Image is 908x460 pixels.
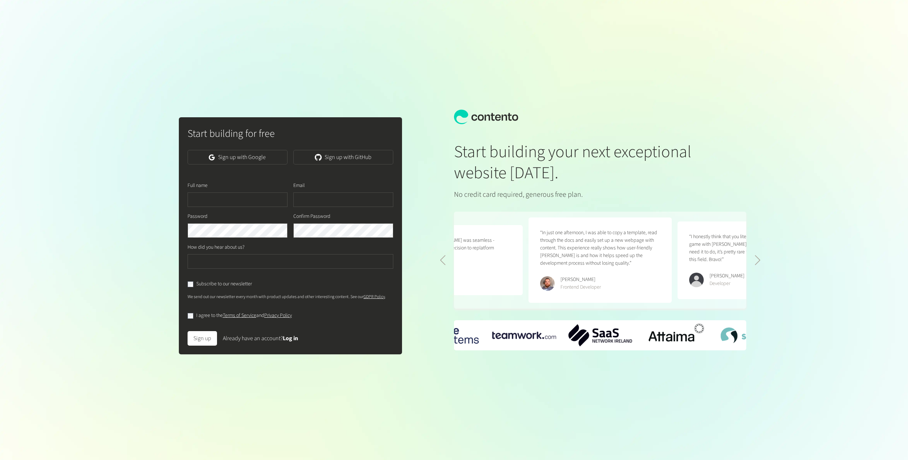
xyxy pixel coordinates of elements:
div: Developer [710,280,744,288]
img: teamwork-logo.png [492,331,556,339]
div: Next slide [755,255,761,265]
a: Log in [283,334,298,342]
div: Already have an account? [223,334,298,343]
a: Privacy Policy [264,312,292,319]
figure: 1 / 5 [529,217,672,303]
p: No credit card required, generous free plan. [454,189,698,200]
div: Previous slide [439,255,446,265]
img: Attaima-Logo.png [644,320,708,350]
h2: Start building for free [188,126,394,141]
label: Full name [188,182,208,190]
p: “I honestly think that you literally killed the "Headless CMS" game with [PERSON_NAME], it just d... [689,233,809,264]
figure: 2 / 5 [678,221,821,299]
label: Password [188,213,208,220]
button: Sign up [188,331,217,346]
img: Erik Galiana Farell [540,276,555,291]
p: We send out our newsletter every month with product updates and other interesting content. See our . [188,294,394,300]
div: 1 / 6 [492,331,556,339]
a: GDPR Policy [363,294,385,300]
div: 2 / 6 [568,324,632,346]
label: I agree to the and [196,312,292,319]
div: [PERSON_NAME] [710,272,744,280]
div: Frontend Developer [561,284,601,291]
p: “In just one afternoon, I was able to copy a template, read through the docs and easily set up a ... [540,229,660,267]
img: Kevin Abatan [689,273,704,287]
div: 4 / 6 [720,327,784,343]
img: SaaS-Network-Ireland-logo.png [568,324,632,346]
label: Confirm Password [293,213,330,220]
div: 3 / 6 [644,320,708,350]
label: Subscribe to our newsletter [196,280,252,288]
label: Email [293,182,305,190]
div: [PERSON_NAME] [561,276,601,284]
a: Sign up with GitHub [293,150,393,164]
h1: Start building your next exceptional website [DATE]. [454,142,698,183]
img: SkillsVista-Logo.png [720,327,784,343]
a: Terms of Service [223,312,256,319]
label: How did you hear about us? [188,244,245,251]
a: Sign up with Google [188,150,288,164]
